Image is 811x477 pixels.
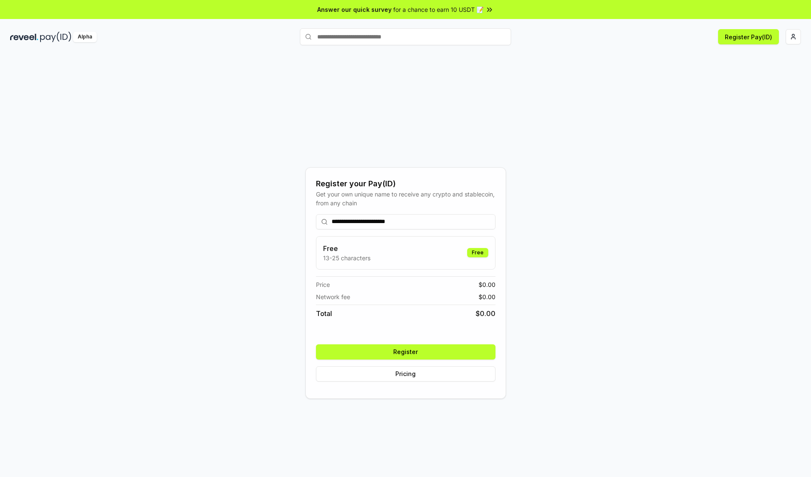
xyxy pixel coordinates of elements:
[40,32,71,42] img: pay_id
[73,32,97,42] div: Alpha
[10,32,38,42] img: reveel_dark
[316,292,350,301] span: Network fee
[316,280,330,289] span: Price
[467,248,488,257] div: Free
[476,308,495,319] span: $ 0.00
[479,280,495,289] span: $ 0.00
[316,190,495,207] div: Get your own unique name to receive any crypto and stablecoin, from any chain
[393,5,484,14] span: for a chance to earn 10 USDT 📝
[718,29,779,44] button: Register Pay(ID)
[316,344,495,360] button: Register
[316,366,495,382] button: Pricing
[323,253,370,262] p: 13-25 characters
[316,178,495,190] div: Register your Pay(ID)
[317,5,392,14] span: Answer our quick survey
[479,292,495,301] span: $ 0.00
[323,243,370,253] h3: Free
[316,308,332,319] span: Total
